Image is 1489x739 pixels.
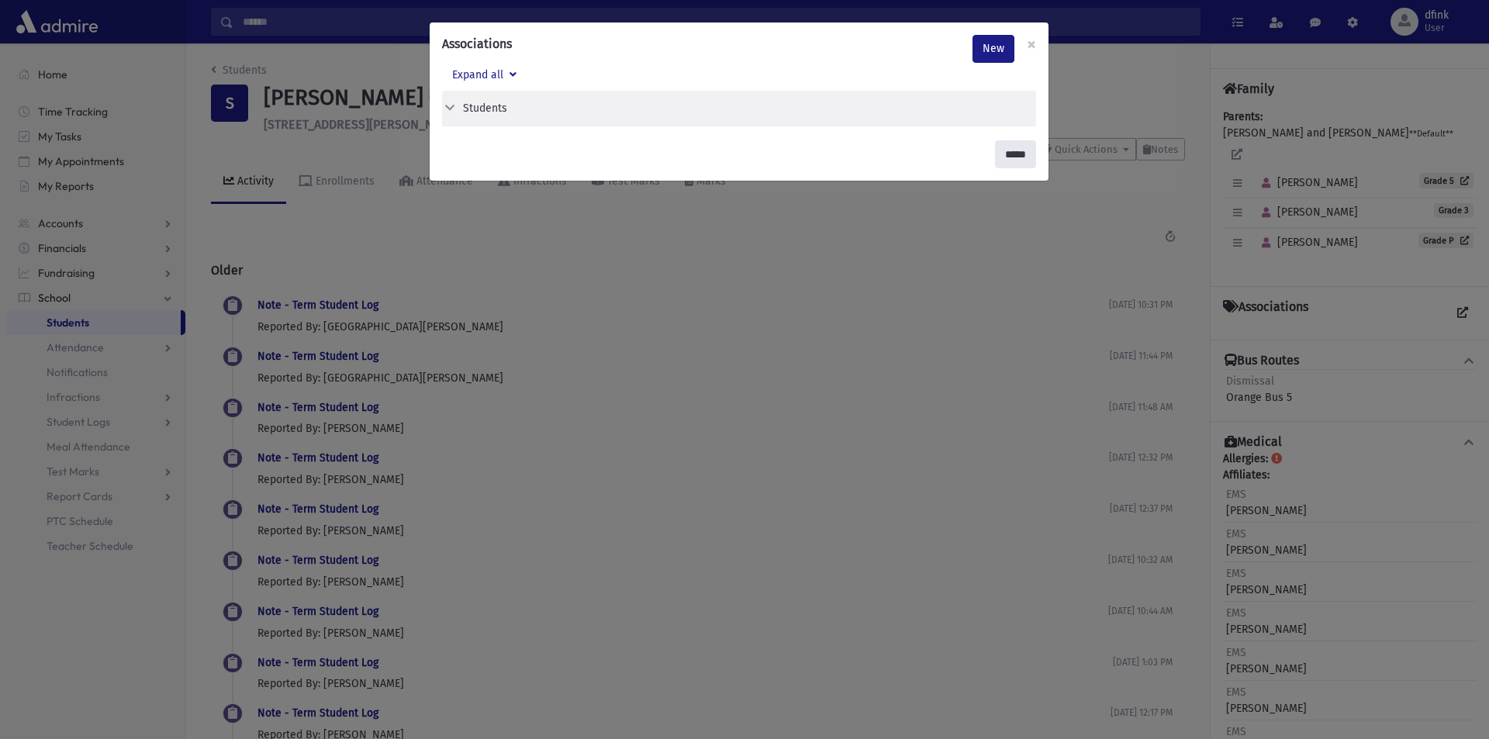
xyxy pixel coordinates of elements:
button: Students [442,100,1024,116]
h6: Associations [442,35,512,54]
span: × [1027,33,1036,55]
a: New [973,35,1014,63]
div: Students [463,100,507,116]
button: Expand all [442,63,527,91]
button: Close [1014,22,1049,66]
